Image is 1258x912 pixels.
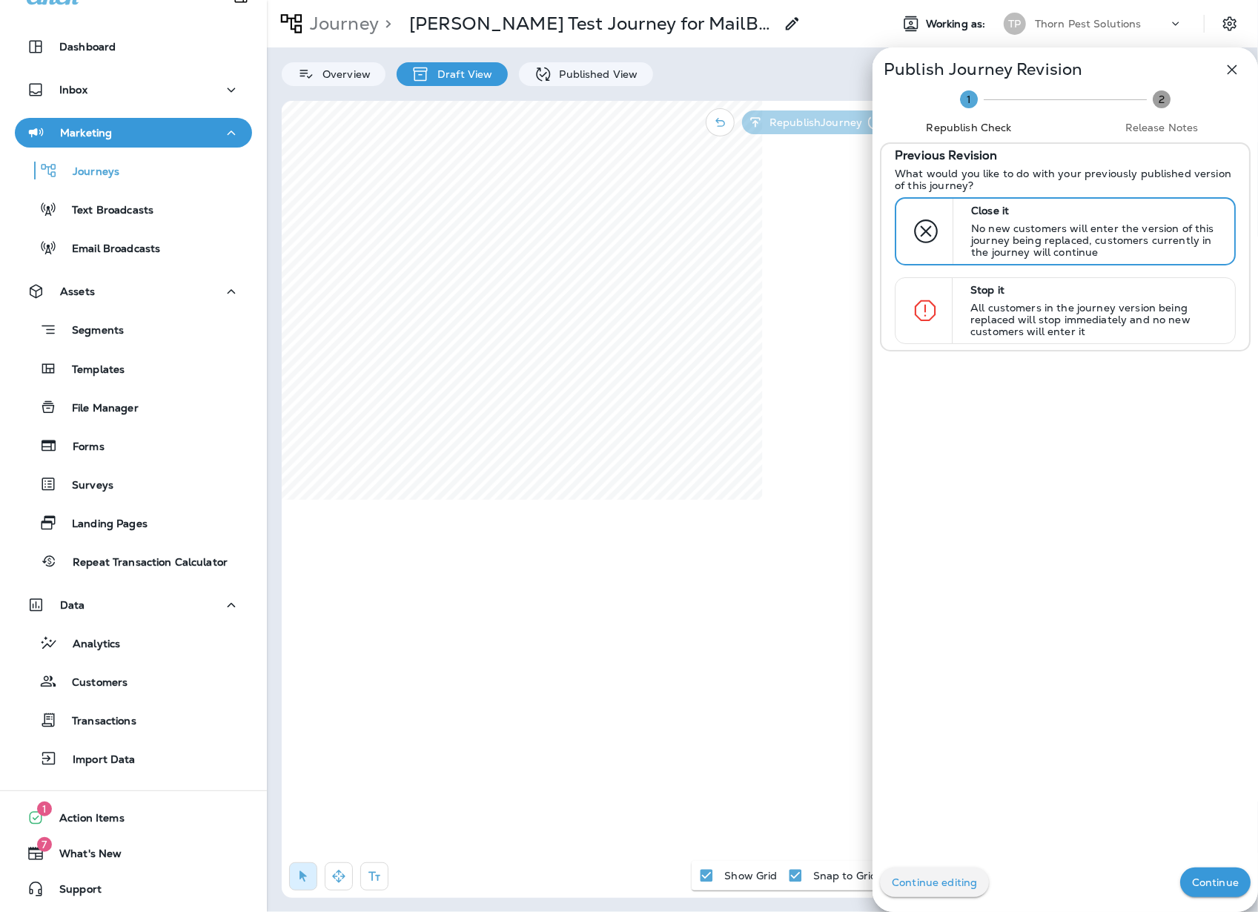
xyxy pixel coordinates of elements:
[971,205,1221,217] p: Close it
[970,302,1222,337] p: All customers in the journey version being replaced will stop immediately and no new customers wi...
[1180,868,1251,897] button: Continue
[971,222,1221,258] p: No new customers will enter the version of this journey being replaced, customers currently in th...
[880,868,989,897] button: Continue editing
[892,876,977,888] p: Continue editing
[967,93,971,106] text: 1
[895,168,1236,191] p: What would you like to do with your previously published version of this journey?
[884,64,1082,76] p: Publish Journey Revision
[878,120,1059,135] span: Republish Check
[895,150,997,162] p: Previous Revision
[1192,876,1239,888] p: Continue
[1159,93,1165,106] text: 2
[970,284,1222,296] p: Stop it
[1071,120,1252,135] span: Release Notes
